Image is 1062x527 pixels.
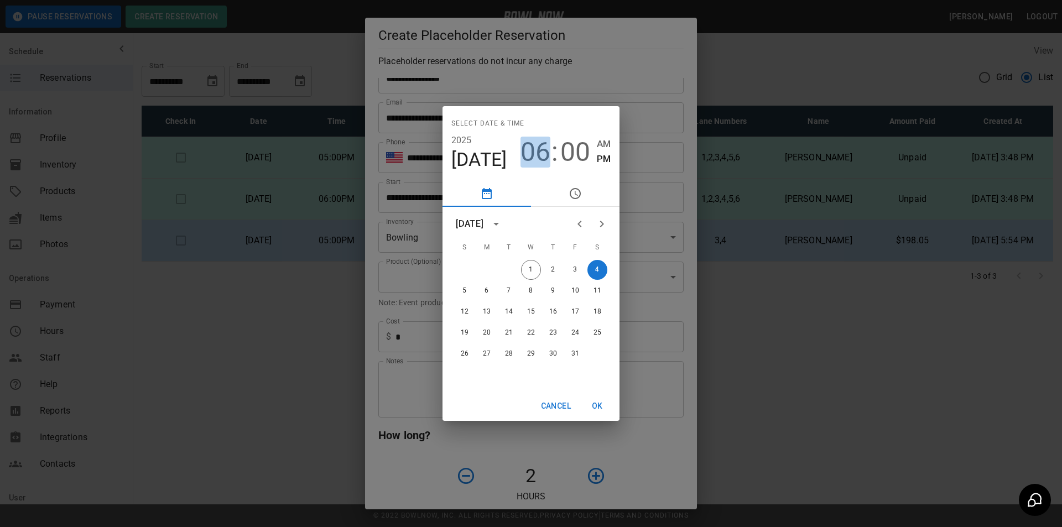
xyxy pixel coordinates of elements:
[499,281,519,301] button: 7
[560,137,590,168] button: 00
[455,281,475,301] button: 5
[520,137,550,168] button: 06
[565,281,585,301] button: 10
[591,213,613,235] button: Next month
[477,281,497,301] button: 6
[597,152,611,166] button: PM
[543,260,563,280] button: 2
[521,323,541,343] button: 22
[521,260,541,280] button: 1
[551,137,558,168] span: :
[587,323,607,343] button: 25
[521,302,541,322] button: 15
[451,115,524,133] span: Select date & time
[587,281,607,301] button: 11
[451,133,472,148] button: 2025
[521,237,541,259] span: Wednesday
[565,302,585,322] button: 17
[499,237,519,259] span: Tuesday
[543,281,563,301] button: 9
[455,237,475,259] span: Sunday
[521,281,541,301] button: 8
[565,344,585,364] button: 31
[543,302,563,322] button: 16
[543,323,563,343] button: 23
[543,237,563,259] span: Thursday
[587,260,607,280] button: 4
[597,137,611,152] button: AM
[565,323,585,343] button: 24
[521,344,541,364] button: 29
[499,323,519,343] button: 21
[537,396,575,416] button: Cancel
[477,323,497,343] button: 20
[455,344,475,364] button: 26
[451,148,507,171] button: [DATE]
[455,302,475,322] button: 12
[456,217,483,231] div: [DATE]
[455,323,475,343] button: 19
[569,213,591,235] button: Previous month
[499,302,519,322] button: 14
[442,180,531,207] button: pick date
[587,302,607,322] button: 18
[565,260,585,280] button: 3
[531,180,619,207] button: pick time
[580,396,615,416] button: OK
[565,237,585,259] span: Friday
[543,344,563,364] button: 30
[477,237,497,259] span: Monday
[499,344,519,364] button: 28
[487,215,506,233] button: calendar view is open, switch to year view
[477,344,497,364] button: 27
[477,302,497,322] button: 13
[587,237,607,259] span: Saturday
